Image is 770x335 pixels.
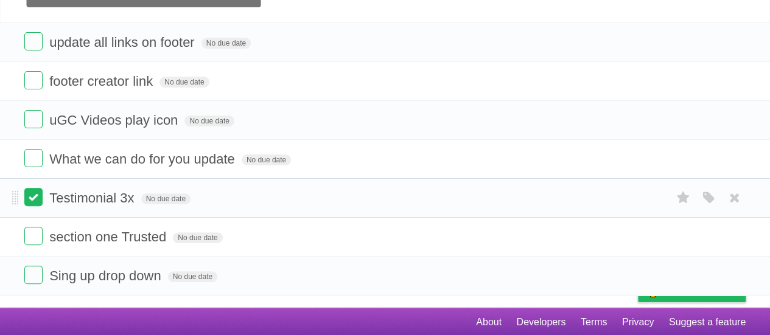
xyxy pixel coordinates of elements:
[622,311,654,334] a: Privacy
[49,229,169,244] span: section one Trusted
[476,311,502,334] a: About
[24,71,43,89] label: Done
[24,149,43,167] label: Done
[201,38,251,49] span: No due date
[141,193,191,204] span: No due date
[24,266,43,284] label: Done
[184,116,234,126] span: No due date
[49,74,156,89] span: footer creator link
[168,271,217,282] span: No due date
[669,311,746,334] a: Suggest a feature
[49,151,238,167] span: What we can do for you update
[159,77,209,88] span: No due date
[24,32,43,50] label: Done
[49,35,198,50] span: update all links on footer
[671,188,695,208] label: Star task
[581,311,607,334] a: Terms
[516,311,565,334] a: Developers
[49,112,181,128] span: uGC Videos play icon
[24,227,43,245] label: Done
[173,232,222,243] span: No due date
[242,154,291,165] span: No due date
[663,280,740,302] span: Buy me a coffee
[49,190,137,205] span: Testimonial 3x
[24,110,43,128] label: Done
[49,268,164,283] span: Sing up drop down
[24,188,43,206] label: Done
